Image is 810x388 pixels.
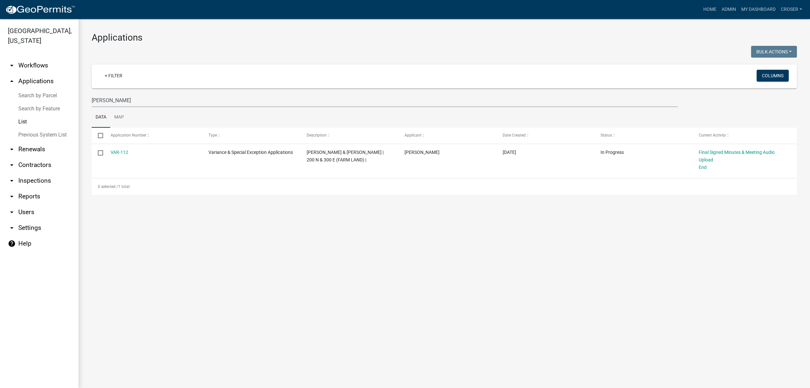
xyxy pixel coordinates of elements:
i: arrow_drop_down [8,177,16,185]
span: In Progress [601,150,624,155]
input: Search for applications [92,94,678,107]
datatable-header-cell: Type [202,128,300,143]
datatable-header-cell: Description [300,128,398,143]
i: arrow_drop_down [8,161,16,169]
datatable-header-cell: Current Activity [692,128,790,143]
span: Current Activity [699,133,726,138]
span: Description [307,133,327,138]
span: Applicant [405,133,422,138]
a: End [699,165,707,170]
datatable-header-cell: Select [92,128,104,143]
span: Date Created [503,133,526,138]
i: arrow_drop_down [8,193,16,200]
a: Data [92,107,110,128]
datatable-header-cell: Applicant [398,128,496,143]
span: Troy Tomes [405,150,440,155]
a: My Dashboard [739,3,778,16]
span: Status [601,133,612,138]
span: Application Number [111,133,146,138]
a: VAR-112 [111,150,128,155]
a: Final Signed Minutes & Meeting Audio Upload [699,150,775,162]
a: + Filter [99,70,128,82]
a: croser [778,3,805,16]
datatable-header-cell: Date Created [496,128,594,143]
span: Tomes, Troy & Penelope | 200 N & 300 E (FARM LAND) | [307,150,384,162]
a: Home [701,3,719,16]
datatable-header-cell: Status [594,128,693,143]
a: Admin [719,3,739,16]
i: arrow_drop_down [8,62,16,69]
span: Variance & Special Exception Applications [208,150,293,155]
div: 1 total [92,178,797,195]
button: Columns [757,70,789,82]
i: arrow_drop_down [8,208,16,216]
span: Type [208,133,217,138]
i: help [8,240,16,248]
button: Bulk Actions [751,46,797,58]
span: 07/21/2025 [503,150,516,155]
i: arrow_drop_up [8,77,16,85]
h3: Applications [92,32,797,43]
i: arrow_drop_down [8,145,16,153]
datatable-header-cell: Application Number [104,128,202,143]
i: arrow_drop_down [8,224,16,232]
a: Map [110,107,128,128]
span: 0 selected / [98,184,118,189]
